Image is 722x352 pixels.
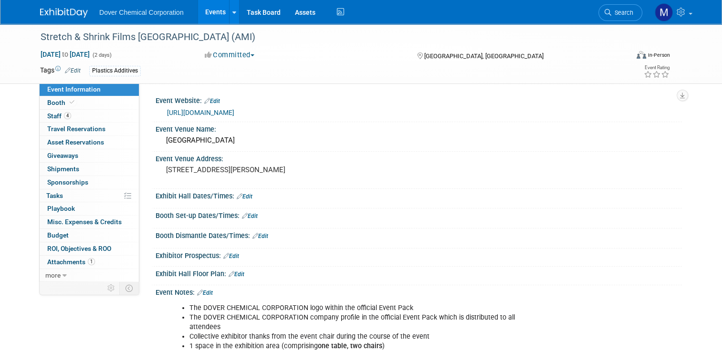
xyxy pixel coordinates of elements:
[156,285,682,298] div: Event Notes:
[70,100,74,105] i: Booth reservation complete
[189,332,574,342] li: Collective exhibitor thanks from the event chair during the course of the event
[189,303,574,313] li: The DOVER CHEMICAL CORPORATION logo within the official Event Pack
[40,163,139,176] a: Shipments
[37,29,617,46] div: Stretch & Shrink Films [GEOGRAPHIC_DATA] (AMI)
[156,248,682,261] div: Exhibitor Prospectus:
[237,193,252,200] a: Edit
[252,233,268,239] a: Edit
[89,66,141,76] div: Plastics Additives
[655,3,673,21] img: Matt Fender
[40,202,139,215] a: Playbook
[47,99,76,106] span: Booth
[47,178,88,186] span: Sponsorships
[40,65,81,76] td: Tags
[47,245,111,252] span: ROI, Objectives & ROO
[242,213,258,219] a: Edit
[204,98,220,104] a: Edit
[47,138,104,146] span: Asset Reservations
[167,109,234,116] a: [URL][DOMAIN_NAME]
[40,229,139,242] a: Budget
[47,112,71,120] span: Staff
[47,231,69,239] span: Budget
[47,152,78,159] span: Giveaways
[163,133,675,148] div: [GEOGRAPHIC_DATA]
[156,189,682,201] div: Exhibit Hall Dates/Times:
[120,282,139,294] td: Toggle Event Tabs
[47,258,95,266] span: Attachments
[40,83,139,96] a: Event Information
[40,110,139,123] a: Staff4
[40,256,139,269] a: Attachments1
[92,52,112,58] span: (2 days)
[40,50,90,59] span: [DATE] [DATE]
[197,290,213,296] a: Edit
[47,85,101,93] span: Event Information
[229,271,244,278] a: Edit
[637,51,646,59] img: Format-Inperson.png
[644,65,670,70] div: Event Rating
[40,242,139,255] a: ROI, Objectives & ROO
[40,8,88,18] img: ExhibitDay
[47,205,75,212] span: Playbook
[103,282,120,294] td: Personalize Event Tab Strip
[156,208,682,221] div: Booth Set-up Dates/Times:
[223,253,239,259] a: Edit
[156,228,682,241] div: Booth Dismantle Dates/Times:
[88,258,95,265] span: 1
[156,267,682,279] div: Exhibit Hall Floor Plan:
[156,93,682,106] div: Event Website:
[40,189,139,202] a: Tasks
[318,342,382,350] b: one table, two chairs
[156,152,682,164] div: Event Venue Address:
[424,52,544,60] span: [GEOGRAPHIC_DATA], [GEOGRAPHIC_DATA]
[40,176,139,189] a: Sponsorships
[40,123,139,135] a: Travel Reservations
[61,51,70,58] span: to
[40,136,139,149] a: Asset Reservations
[47,125,105,133] span: Travel Reservations
[45,271,61,279] span: more
[99,9,184,16] span: Dover Chemical Corporation
[577,50,670,64] div: Event Format
[648,52,670,59] div: In-Person
[65,67,81,74] a: Edit
[201,50,258,60] button: Committed
[40,216,139,228] a: Misc. Expenses & Credits
[40,269,139,282] a: more
[40,96,139,109] a: Booth
[46,192,63,199] span: Tasks
[189,313,574,332] li: The DOVER CHEMICAL CORPORATION company profile in the official Event Pack which is distributed to...
[47,218,122,226] span: Misc. Expenses & Credits
[189,342,574,351] li: 1 space in the exhibition area (comprising )
[611,9,633,16] span: Search
[598,4,642,21] a: Search
[156,122,682,134] div: Event Venue Name:
[40,149,139,162] a: Giveaways
[166,166,365,174] pre: [STREET_ADDRESS][PERSON_NAME]
[64,112,71,119] span: 4
[47,165,79,173] span: Shipments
